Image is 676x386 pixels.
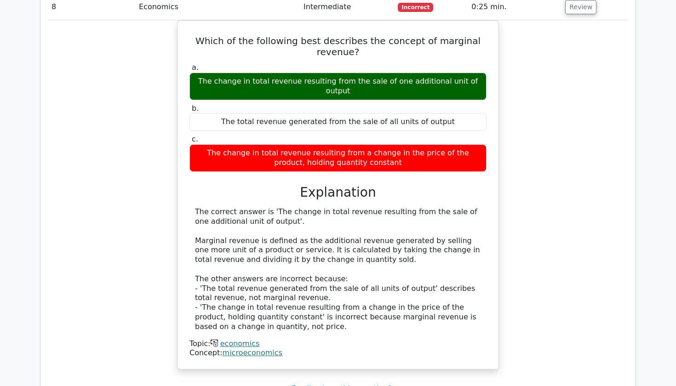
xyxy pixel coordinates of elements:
[189,73,487,100] div: The change in total revenue resulting from the sale of one additional unit of output
[189,35,487,57] h5: Which of the following best describes the concept of marginal revenue?
[189,144,487,172] div: The change in total revenue resulting from a change in the price of the product, holding quantity...
[223,348,282,357] a: microeconomics
[192,63,199,72] span: a.
[398,3,433,12] span: Incorrect
[192,104,199,113] span: b.
[189,339,487,349] div: Topic:
[192,135,198,143] span: c.
[189,113,487,131] div: The total revenue generated from the sale of all units of output
[220,339,260,348] a: economics
[189,348,487,358] div: Concept:
[195,185,481,200] h3: Explanation
[195,207,481,331] div: The correct answer is 'The change in total revenue resulting from the sale of one additional unit...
